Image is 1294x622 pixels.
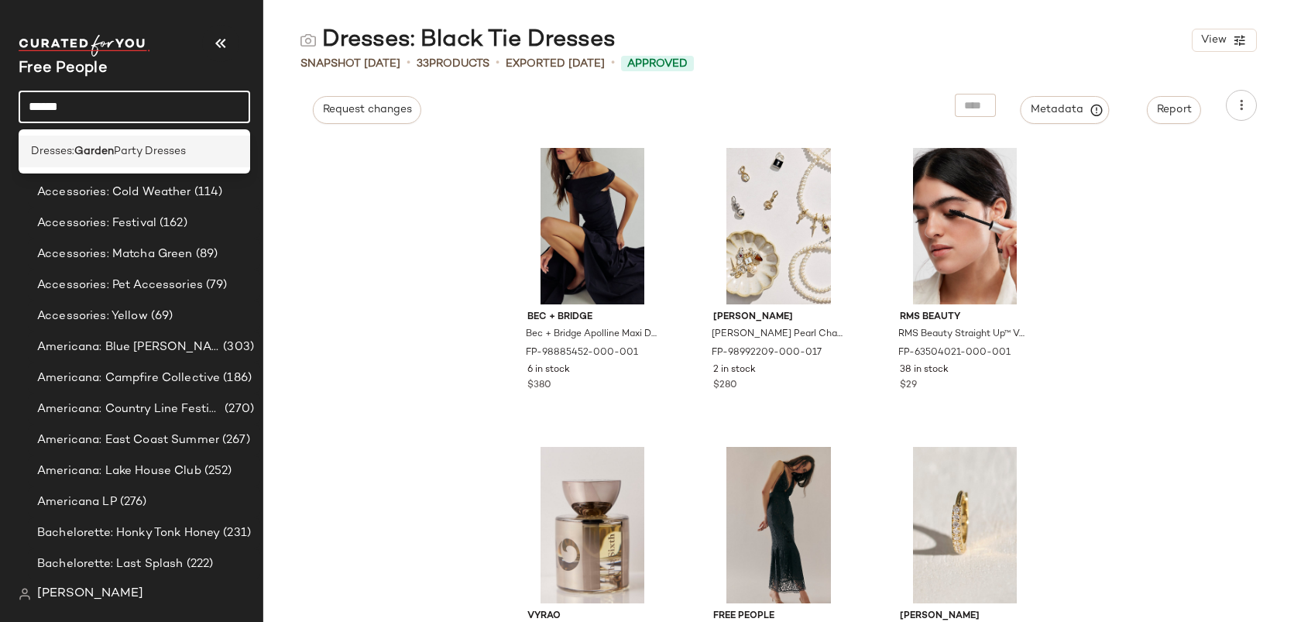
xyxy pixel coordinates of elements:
span: $280 [713,379,737,393]
div: Dresses: Black Tie Dresses [300,25,616,56]
img: 98249055_001_d [701,447,856,603]
span: $380 [527,379,551,393]
span: Accessories: Matcha Green [37,246,193,263]
span: FP-98885452-000-001 [526,346,638,360]
span: [PERSON_NAME] [37,585,143,603]
span: $29 [900,379,917,393]
span: (162) [156,215,187,232]
span: Dresses: [31,143,74,160]
span: • [407,54,410,73]
button: View [1192,29,1257,52]
span: 38 in stock [900,363,949,377]
button: Request changes [313,96,421,124]
span: (222) [184,555,214,573]
span: Americana: East Coast Summer [37,431,219,449]
img: 98885452_001_a [515,148,671,304]
span: (270) [221,400,254,418]
b: Garden [74,143,114,160]
span: (252) [201,462,232,480]
span: Accessories: Yellow [37,308,148,325]
span: (231) [220,524,251,542]
button: Report [1147,96,1201,124]
span: Metadata [1030,103,1100,117]
span: Request changes [322,104,412,116]
img: cfy_white_logo.C9jOOHJF.svg [19,35,150,57]
img: svg%3e [19,588,31,600]
span: (276) [117,493,147,511]
span: Report [1156,104,1192,116]
span: Party Dresses [114,143,186,160]
span: Americana: Lake House Club [37,462,201,480]
span: Bec + Bridge [527,311,658,325]
span: • [611,54,615,73]
span: Americana LP [37,493,117,511]
span: (114) [191,184,223,201]
span: Bec + Bridge Apolline Maxi Dress at Free People in Black, Size: US 2 [526,328,657,342]
span: (89) [193,246,218,263]
img: 90296161_007_b [515,447,671,603]
span: View [1200,34,1227,46]
span: Americana: Blue [PERSON_NAME] Baby [37,338,220,356]
span: Accessories: Pet Accessories [37,277,203,294]
span: 6 in stock [527,363,570,377]
span: Bachelorette: Last Splash [37,555,184,573]
span: Snapshot [DATE] [300,56,400,72]
span: RMS Beauty [900,311,1031,325]
p: Exported [DATE] [506,56,605,72]
span: Americana: Campfire Collective [37,369,220,387]
button: Metadata [1021,96,1110,124]
span: Accessories: Festival [37,215,156,232]
img: 44846236_070_b [887,447,1043,603]
span: [PERSON_NAME] [713,311,844,325]
span: FP-63504021-000-001 [898,346,1011,360]
img: svg%3e [300,33,316,48]
span: Approved [627,56,688,72]
span: (186) [220,369,252,387]
span: (303) [220,338,254,356]
span: Bachelorette: Honky Tonk Honey [37,524,220,542]
img: 63504021_001_0 [887,148,1043,304]
span: • [496,54,499,73]
span: Current Company Name [19,60,108,77]
span: Americana: Country Line Festival [37,400,221,418]
span: 2 in stock [713,363,756,377]
span: Accessories: Cold Weather [37,184,191,201]
span: (267) [219,431,250,449]
span: RMS Beauty Straight Up™ Volumizing Peptide Mascara at Free People in Black [898,328,1029,342]
span: (79) [203,277,228,294]
span: (69) [148,308,173,325]
span: [PERSON_NAME] Pearl Chain Necklace at Free People in White [712,328,843,342]
span: FP-98992209-000-017 [712,346,822,360]
span: 33 [417,58,429,70]
div: Products [417,56,489,72]
img: 98992209_017_0 [701,148,856,304]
